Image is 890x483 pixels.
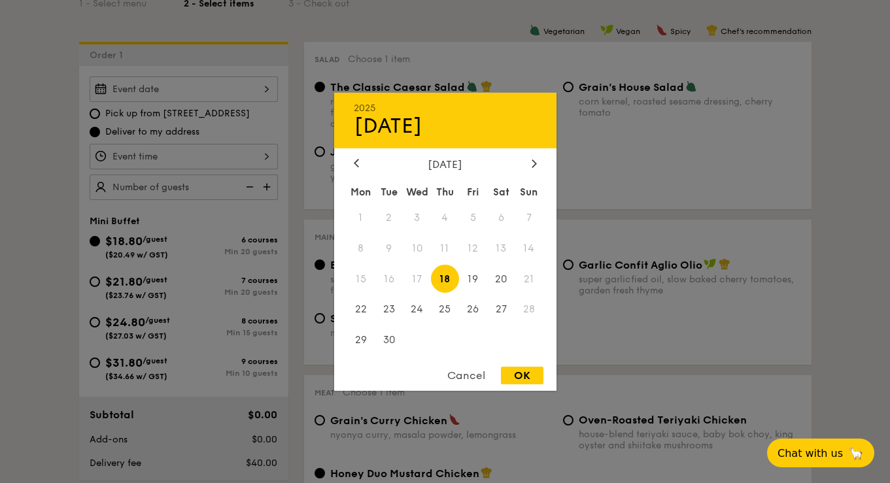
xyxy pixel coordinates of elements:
[778,447,843,459] span: Chat with us
[515,295,543,324] span: 28
[375,326,403,354] span: 30
[347,295,375,324] span: 22
[375,295,403,324] span: 23
[431,203,459,231] span: 4
[347,234,375,262] span: 8
[403,265,431,293] span: 17
[515,180,543,203] div: Sun
[459,265,487,293] span: 19
[403,180,431,203] div: Wed
[354,158,537,170] div: [DATE]
[431,295,459,324] span: 25
[354,102,537,113] div: 2025
[487,234,515,262] span: 13
[487,295,515,324] span: 27
[375,265,403,293] span: 16
[487,180,515,203] div: Sat
[403,234,431,262] span: 10
[431,265,459,293] span: 18
[515,265,543,293] span: 21
[767,439,874,467] button: Chat with us🦙
[403,203,431,231] span: 3
[515,234,543,262] span: 14
[403,295,431,324] span: 24
[354,113,537,138] div: [DATE]
[487,265,515,293] span: 20
[347,265,375,293] span: 15
[375,234,403,262] span: 9
[848,446,864,461] span: 🦙
[431,234,459,262] span: 11
[434,367,498,384] div: Cancel
[375,180,403,203] div: Tue
[459,180,487,203] div: Fri
[375,203,403,231] span: 2
[487,203,515,231] span: 6
[347,326,375,354] span: 29
[347,203,375,231] span: 1
[431,180,459,203] div: Thu
[515,203,543,231] span: 7
[459,234,487,262] span: 12
[459,203,487,231] span: 5
[459,295,487,324] span: 26
[501,367,543,384] div: OK
[347,180,375,203] div: Mon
